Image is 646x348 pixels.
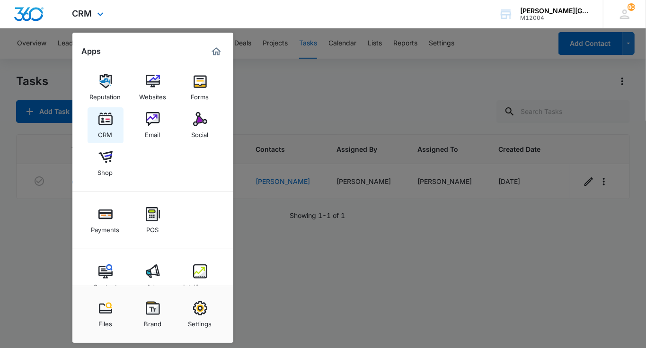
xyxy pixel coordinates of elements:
div: Brand [144,315,161,328]
span: CRM [72,9,92,18]
a: CRM [88,107,124,143]
div: Payments [91,221,120,234]
div: Content [94,278,117,291]
div: Social [192,126,209,139]
a: Settings [182,296,218,332]
div: account name [520,7,589,15]
span: 80 [628,3,635,11]
div: Email [145,126,160,139]
h2: Apps [82,47,101,56]
div: Files [98,315,112,328]
a: Forms [182,70,218,105]
a: Files [88,296,124,332]
a: Social [182,107,218,143]
div: Reputation [90,88,121,101]
div: Shop [98,164,113,176]
a: Reputation [88,70,124,105]
div: account id [520,15,589,21]
a: Ads [135,260,171,296]
a: Payments [88,202,124,238]
a: Shop [88,145,124,181]
div: notifications count [628,3,635,11]
div: Settings [188,315,212,328]
a: Email [135,107,171,143]
div: Ads [147,278,159,291]
a: Websites [135,70,171,105]
div: POS [147,221,159,234]
a: POS [135,202,171,238]
div: Forms [191,88,209,101]
a: Intelligence [182,260,218,296]
a: Brand [135,296,171,332]
a: Marketing 360® Dashboard [209,44,224,59]
div: CRM [98,126,113,139]
a: Content [88,260,124,296]
div: Intelligence [183,278,217,291]
div: Websites [139,88,166,101]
